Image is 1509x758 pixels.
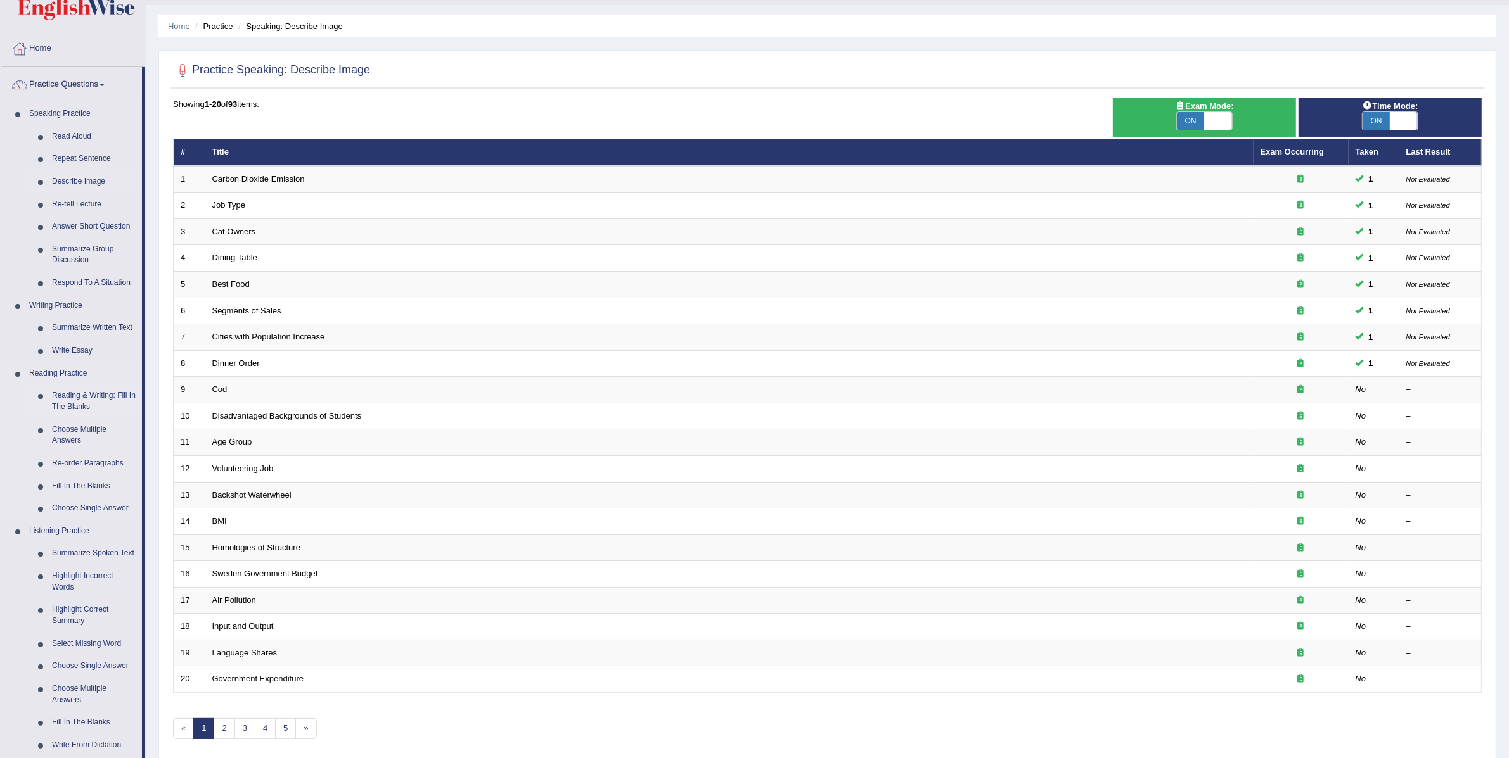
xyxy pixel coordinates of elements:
a: Choose Single Answer [46,655,142,678]
span: You can still take this question [1364,331,1378,344]
div: Exam occurring question [1261,647,1342,659]
span: You can still take this question [1364,304,1378,317]
div: Exam occurring question [1261,436,1342,448]
div: Exam occurring question [1261,410,1342,422]
a: Backshot Waterwheel [212,490,292,500]
div: Exam occurring question [1261,199,1342,212]
small: Not Evaluated [1406,333,1450,341]
td: 19 [174,640,205,666]
td: 2 [174,193,205,219]
td: 3 [174,218,205,245]
a: Homologies of Structure [212,543,300,552]
td: 14 [174,508,205,535]
div: – [1406,490,1475,502]
a: Age Group [212,437,252,446]
div: Exam occurring question [1261,595,1342,607]
span: OFF [1417,112,1444,130]
a: Describe Image [46,170,142,193]
a: Re-order Paragraphs [46,452,142,475]
span: You can still take this question [1364,199,1378,212]
div: Exam occurring question [1261,226,1342,238]
a: 2 [214,718,234,739]
a: Home [1,31,145,63]
small: Not Evaluated [1406,360,1450,367]
span: « [173,718,194,739]
a: Summarize Spoken Text [46,542,142,565]
a: Best Food [212,279,250,289]
span: ON [1363,112,1390,130]
div: Exam occurring question [1261,252,1342,264]
div: – [1406,410,1475,422]
em: No [1356,621,1366,631]
th: Title [205,139,1254,166]
div: Exam occurring question [1261,515,1342,527]
div: – [1406,463,1475,475]
a: Cat Owners [212,227,256,236]
div: Exam occurring question [1261,331,1342,343]
div: – [1406,647,1475,659]
div: Exam occurring question [1261,384,1342,396]
span: ON [1177,112,1204,130]
td: 7 [174,324,205,351]
a: Cities with Population Increase [212,332,325,341]
td: 4 [174,245,205,272]
div: Exam occurring question [1261,568,1342,580]
a: Reading Practice [23,362,142,385]
a: Re-tell Lecture [46,193,142,216]
a: Highlight Incorrect Words [46,565,142,598]
a: Choose Single Answer [46,497,142,520]
a: Input and Output [212,621,274,631]
em: No [1356,595,1366,605]
em: No [1356,490,1366,500]
td: 1 [174,166,205,193]
a: Choose Multiple Answers [46,678,142,711]
td: 13 [174,482,205,508]
td: 16 [174,561,205,588]
div: – [1406,542,1475,554]
a: Fill In The Blanks [46,711,142,734]
div: Exam occurring question [1261,673,1342,685]
a: Reading & Writing: Fill In The Blanks [46,384,142,418]
a: Cod [212,384,228,394]
em: No [1356,411,1366,420]
a: Language Shares [212,648,278,657]
a: Highlight Correct Summary [46,598,142,632]
em: No [1356,648,1366,657]
div: – [1406,436,1475,448]
div: – [1406,568,1475,580]
td: 17 [174,587,205,614]
a: Read Aloud [46,125,142,148]
em: No [1356,543,1366,552]
th: Taken [1349,139,1399,166]
a: Respond To A Situation [46,272,142,294]
b: 1-20 [205,99,221,109]
a: Fill In The Blanks [46,475,142,498]
span: OFF [1231,112,1259,130]
td: 6 [174,298,205,324]
a: Writing Practice [23,294,142,317]
li: Speaking: Describe Image [235,20,343,32]
div: – [1406,515,1475,527]
span: You can still take this question [1364,172,1378,186]
em: No [1356,384,1366,394]
small: Not Evaluated [1406,175,1450,183]
a: Segments of Sales [212,306,281,315]
a: Choose Multiple Answers [46,419,142,452]
h2: Practice Speaking: Describe Image [173,61,370,80]
div: – [1406,595,1475,607]
b: 93 [228,99,237,109]
div: Exam occurring question [1261,490,1342,502]
a: Write Essay [46,339,142,362]
small: Not Evaluated [1406,281,1450,288]
a: » [295,718,316,739]
a: Job Type [212,200,246,210]
span: You can still take this question [1364,277,1378,291]
td: 15 [174,534,205,561]
small: Not Evaluated [1406,228,1450,236]
a: 4 [255,718,276,739]
td: 10 [174,403,205,429]
div: Exam occurring question [1261,542,1342,554]
span: You can still take this question [1364,251,1378,265]
a: Write From Dictation [46,734,142,757]
a: Dining Table [212,253,257,262]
